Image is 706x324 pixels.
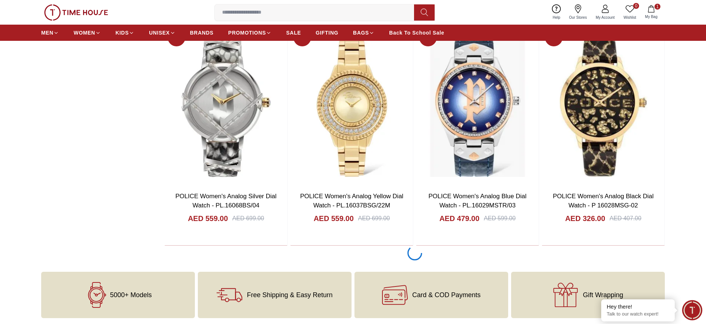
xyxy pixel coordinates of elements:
a: BAGS [353,26,374,39]
a: POLICE Women's Analog Blue Dial Watch - PL.16029MSTR/03 [428,193,527,209]
img: ... [44,4,108,21]
img: POLICE Women's Analog Silver Dial Watch - PL.16068BS/04 [165,26,287,186]
span: PROMOTIONS [228,29,266,36]
a: 0Wishlist [619,3,641,22]
span: GIFTING [315,29,338,36]
span: My Bag [642,14,660,19]
div: Chat Widget [682,300,702,320]
div: AED 599.00 [484,214,516,223]
span: BAGS [353,29,369,36]
img: POLICE Women's Analog Black Dial Watch - P 16028MSG-02 [542,26,664,186]
a: POLICE Women's Analog Yellow Dial Watch - PL.16037BSG/22M [300,193,403,209]
span: 5000+ Models [110,291,152,299]
span: 1 [655,4,660,10]
span: BRANDS [190,29,214,36]
div: Hey there! [607,303,669,310]
a: Our Stores [565,3,591,22]
div: AED 699.00 [232,214,264,223]
a: Back To School Sale [389,26,444,39]
span: Card & COD Payments [412,291,481,299]
a: Help [548,3,565,22]
span: My Account [593,15,618,20]
span: SALE [286,29,301,36]
span: MEN [41,29,53,36]
a: PROMOTIONS [228,26,272,39]
img: POLICE Women's Analog Yellow Dial Watch - PL.16037BSG/22M [290,26,413,186]
a: MEN [41,26,59,39]
h4: AED 326.00 [565,213,605,224]
p: Talk to our watch expert! [607,311,669,317]
span: KIDS [115,29,129,36]
span: Help [550,15,563,20]
a: WOMEN [74,26,101,39]
img: POLICE Women's Analog Blue Dial Watch - PL.16029MSTR/03 [416,26,539,186]
div: AED 407.00 [610,214,641,223]
span: UNISEX [149,29,170,36]
a: GIFTING [315,26,338,39]
a: POLICE Women's Analog Silver Dial Watch - PL.16068BS/04 [175,193,277,209]
a: BRANDS [190,26,214,39]
a: SALE [286,26,301,39]
span: Our Stores [566,15,590,20]
a: KIDS [115,26,134,39]
span: Back To School Sale [389,29,444,36]
a: POLICE Women's Analog Black Dial Watch - P 16028MSG-02 [553,193,653,209]
span: WOMEN [74,29,95,36]
button: 1My Bag [641,4,662,21]
span: Gift Wrapping [583,291,623,299]
span: Free Shipping & Easy Return [247,291,332,299]
h4: AED 479.00 [439,213,479,224]
span: Wishlist [621,15,639,20]
a: UNISEX [149,26,175,39]
span: 0 [633,3,639,9]
h4: AED 559.00 [188,213,228,224]
h4: AED 559.00 [314,213,354,224]
div: AED 699.00 [358,214,390,223]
